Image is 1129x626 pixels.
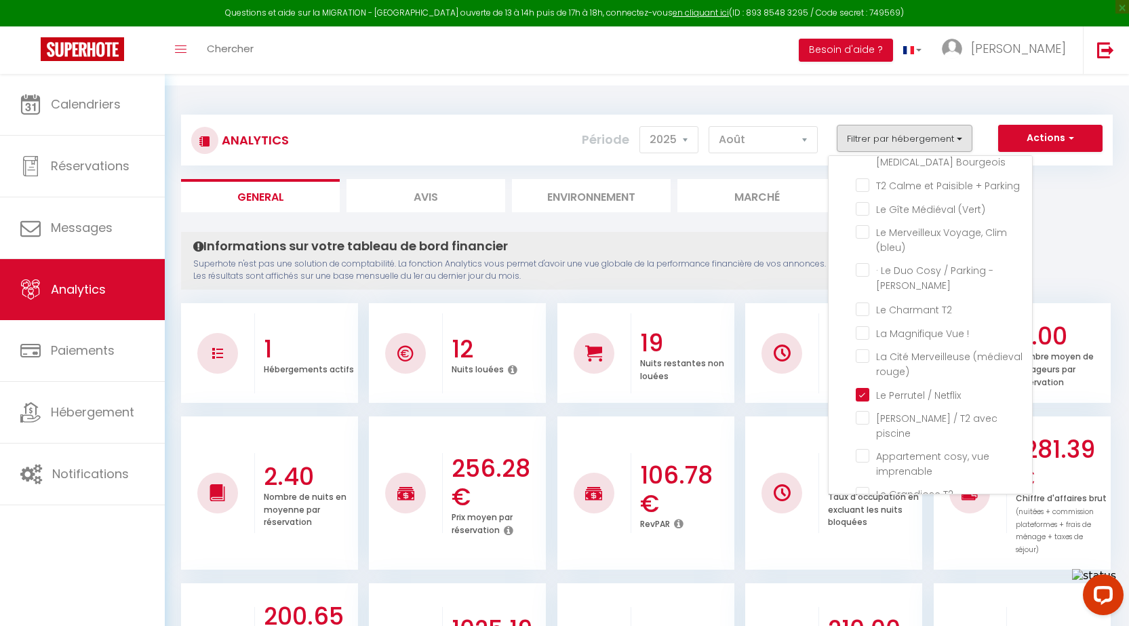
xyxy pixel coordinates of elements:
a: en cliquant ici [673,7,729,18]
h3: Analytics [218,125,289,155]
span: Calendriers [51,96,121,113]
span: La Cité Merveilleuse (médieval rouge) [876,350,1023,378]
li: General [181,179,340,212]
h3: 19 [640,329,731,357]
p: Chiffre d'affaires brut [1016,490,1107,555]
span: Hébergement [51,404,134,420]
h3: 1 [264,335,355,364]
p: Nombre de nuits en moyenne par réservation [264,488,346,528]
img: NO IMAGE [774,484,791,501]
button: Actions [998,125,1103,152]
p: Taux d'occupation en excluant les nuits bloquées [828,488,919,528]
li: Environnement [512,179,671,212]
span: [PERSON_NAME] [971,40,1066,57]
span: Le Perrutel / Netflix [876,389,961,402]
img: NO IMAGE [212,348,223,359]
span: Appartement cosy, vue imprenable [876,450,989,478]
p: Prix moyen par réservation [452,509,513,536]
button: Besoin d'aide ? [799,39,893,62]
span: Le Charmant T2 [876,303,952,317]
h3: 12 [452,335,542,364]
span: Réservations [51,157,130,174]
h4: Informations sur votre tableau de bord financier [193,239,826,254]
iframe: LiveChat chat widget [1072,569,1129,626]
label: Période [582,125,629,155]
p: Hébergements actifs [264,361,354,375]
p: Nuits louées [452,361,504,375]
span: (nuitées + commission plateformes + frais de ménage + taxes de séjour) [1016,507,1094,555]
h3: 1281.39 € [1016,435,1107,492]
p: Nombre moyen de voyageurs par réservation [1016,348,1094,388]
li: Avis [346,179,505,212]
h3: 106.78 € [640,461,731,518]
span: Paiements [51,342,115,359]
span: Analytics [51,281,106,298]
span: · Le Duo Cosy / Parking - [PERSON_NAME] [876,264,993,292]
p: RevPAR [640,515,670,530]
h3: 2.40 [264,463,355,491]
span: Chercher [207,41,254,56]
a: Chercher [197,26,264,74]
p: Superhote n'est pas une solution de comptabilité. La fonction Analytics vous permet d'avoir une v... [193,258,826,283]
button: Filtrer par hébergement [837,125,972,152]
p: Nuits restantes non louées [640,355,724,382]
img: ... [942,39,962,59]
li: Marché [677,179,836,212]
a: ... [PERSON_NAME] [932,26,1083,74]
span: [PERSON_NAME] / T2 avec piscine [876,412,997,440]
h3: 256.28 € [452,454,542,511]
img: Super Booking [41,37,124,61]
span: Notifications [52,465,129,482]
span: Messages [51,219,113,236]
span: Le Merveilleux Voyage, Clim (bleu) [876,226,1007,254]
img: logout [1097,41,1114,58]
h3: 4.00 [1016,322,1107,351]
span: La Magnifique Vue ! [876,327,969,340]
